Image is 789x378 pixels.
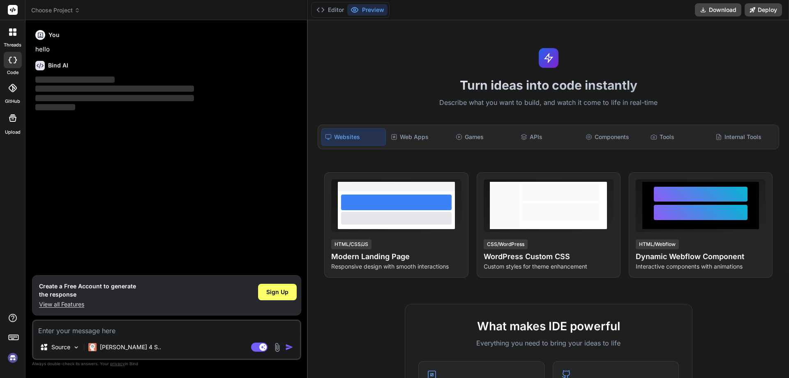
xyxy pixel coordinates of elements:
span: privacy [110,361,125,366]
div: Tools [647,128,711,146]
button: Editor [313,4,347,16]
p: Source [51,343,70,351]
h4: Dynamic Webflow Component [636,251,766,262]
h2: What makes IDE powerful [418,318,679,335]
p: Everything you need to bring your ideas to life [418,338,679,348]
label: Upload [5,129,21,136]
span: ‌ [35,77,115,83]
img: Claude 4 Sonnet [88,343,97,351]
span: View Prompt [575,179,610,188]
span: ‌ [35,95,194,101]
span: ‌ [35,86,194,92]
h6: Bind AI [48,61,68,70]
label: GitHub [5,98,20,105]
p: Always double-check its answers. Your in Bind [32,360,301,368]
p: Custom styles for theme enhancement [484,262,614,271]
span: Sign Up [266,288,288,296]
div: HTML/Webflow [636,239,679,249]
div: Components [582,128,646,146]
div: Web Apps [388,128,451,146]
p: hello [35,45,300,54]
span: View Prompt [423,179,458,188]
h6: You [48,31,60,39]
div: APIs [517,128,581,146]
p: [PERSON_NAME] 4 S.. [100,343,161,351]
p: Interactive components with animations [636,262,766,271]
label: threads [4,42,21,49]
p: Responsive design with smooth interactions [331,262,461,271]
button: Download [695,3,741,16]
label: code [7,69,18,76]
p: View all Features [39,300,136,308]
img: attachment [272,343,282,352]
span: ‌ [35,104,75,110]
button: Preview [347,4,388,16]
span: View Prompt [727,179,762,188]
h1: Create a Free Account to generate the response [39,282,136,299]
h4: WordPress Custom CSS [484,251,614,262]
img: Pick Models [73,344,80,351]
button: Deploy [745,3,782,16]
p: Describe what you want to build, and watch it come to life in real-time [313,97,784,108]
div: Games [452,128,516,146]
span: Choose Project [31,6,80,14]
div: Websites [321,128,385,146]
h4: Modern Landing Page [331,251,461,262]
div: CSS/WordPress [484,239,528,249]
div: HTML/CSS/JS [331,239,371,249]
div: Internal Tools [712,128,775,146]
img: signin [6,351,20,365]
img: icon [285,343,293,351]
h1: Turn ideas into code instantly [313,78,784,93]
